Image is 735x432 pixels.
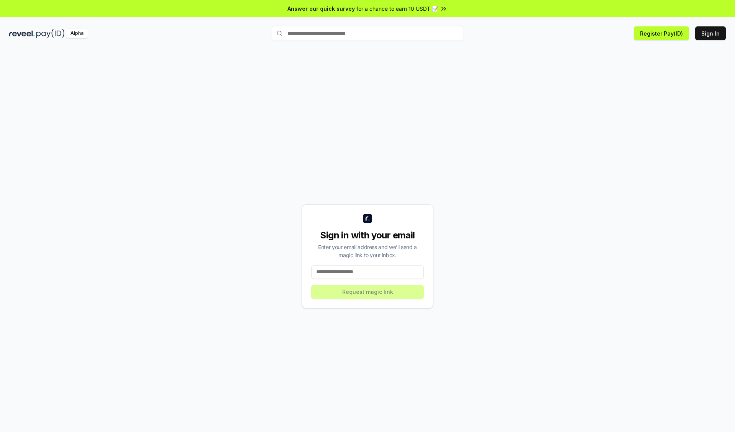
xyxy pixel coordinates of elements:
span: for a chance to earn 10 USDT 📝 [356,5,438,13]
button: Register Pay(ID) [634,26,689,40]
button: Sign In [695,26,726,40]
img: reveel_dark [9,29,35,38]
img: logo_small [363,214,372,223]
div: Enter your email address and we’ll send a magic link to your inbox. [311,243,424,259]
img: pay_id [36,29,65,38]
span: Answer our quick survey [287,5,355,13]
div: Sign in with your email [311,229,424,241]
div: Alpha [66,29,88,38]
